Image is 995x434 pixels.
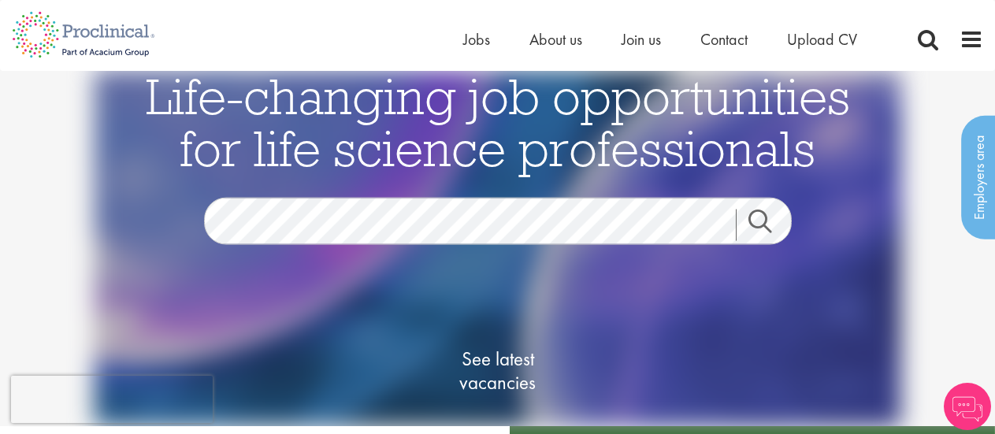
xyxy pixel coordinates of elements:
[736,210,804,241] a: Job search submit button
[622,29,661,50] a: Join us
[787,29,857,50] a: Upload CV
[463,29,490,50] a: Jobs
[419,347,577,395] span: See latest vacancies
[944,383,991,430] img: Chatbot
[11,376,213,423] iframe: reCAPTCHA
[146,65,850,180] span: Life-changing job opportunities for life science professionals
[94,71,901,426] img: candidate home
[700,29,748,50] a: Contact
[529,29,582,50] a: About us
